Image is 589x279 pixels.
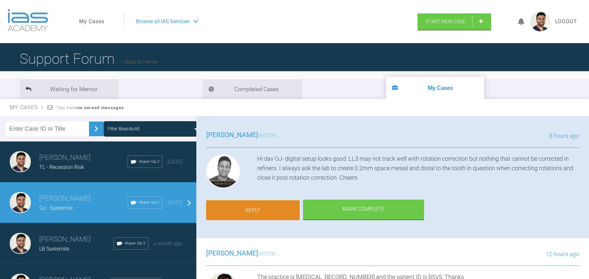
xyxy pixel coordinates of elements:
img: chevronRight.28bd32b0.svg [91,123,101,134]
span: [DATE] [168,200,182,206]
span: OJ - Suresmile [39,205,73,211]
input: Enter Case ID or Title [5,122,89,136]
span: Browse all IAS Services [136,17,189,26]
span: Start New Case [426,19,466,25]
span: Aligner Dip 2 [139,200,159,205]
span: 8 hours ago [549,132,579,139]
a: Back to Home [121,59,157,65]
span: [PERSON_NAME] [206,131,258,139]
span: [DATE] [168,159,182,165]
span: a month ago [153,240,182,247]
h3: wrote... [206,130,280,141]
li: Waiting for Mentor [20,79,118,99]
strong: no unread messages [77,105,124,110]
li: Completed Cases [203,79,301,99]
span: Aligner Dip 2 [125,240,145,246]
span: [PERSON_NAME] [206,249,258,257]
img: Davinderjit Singh [10,233,31,254]
span: TL - Recession Risk [39,164,84,170]
span: Aligner Dip 2 [139,159,159,165]
div: Hi dav OJ- digital setup looks good. LL3 may not track well with rotation correction but nothing ... [257,154,579,191]
div: Mark Complete [303,200,424,220]
img: Davinderjit Singh [10,192,31,213]
div: Filter Boards: All [108,125,139,132]
h3: wrote... [206,248,280,259]
h3: [PERSON_NAME] [39,193,128,204]
a: My Cases [79,17,104,26]
h3: [PERSON_NAME] [39,152,128,163]
span: My Cases [10,104,44,110]
img: profile.png [530,12,550,31]
a: Logout [555,17,577,26]
span: 12 hours ago [546,251,579,257]
li: My Cases [386,77,484,99]
h3: [PERSON_NAME] [39,234,114,245]
h1: Support Forum [20,47,157,70]
a: Reply [206,200,300,221]
img: Prateek Mehta [206,154,240,188]
span: LB Suresmile [39,246,69,252]
a: Start New Case [418,13,491,30]
img: logo-light.3e3ef733.png [8,9,48,31]
img: Davinderjit Singh [10,151,31,172]
span: You have [57,105,124,110]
